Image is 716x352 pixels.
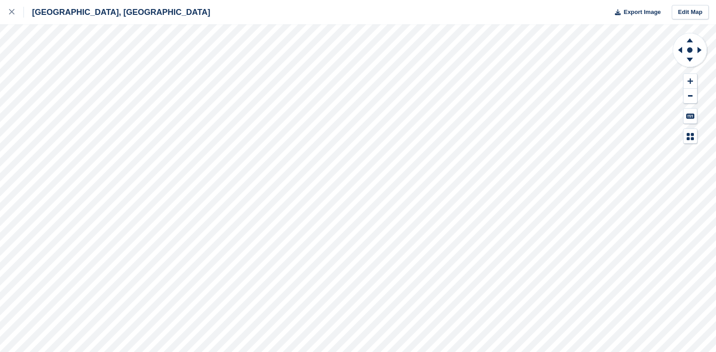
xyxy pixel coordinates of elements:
button: Keyboard Shortcuts [683,109,697,123]
button: Zoom Out [683,89,697,104]
button: Zoom In [683,74,697,89]
button: Export Image [609,5,661,20]
span: Export Image [623,8,660,17]
div: [GEOGRAPHIC_DATA], [GEOGRAPHIC_DATA] [24,7,210,18]
a: Edit Map [672,5,709,20]
button: Map Legend [683,129,697,144]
